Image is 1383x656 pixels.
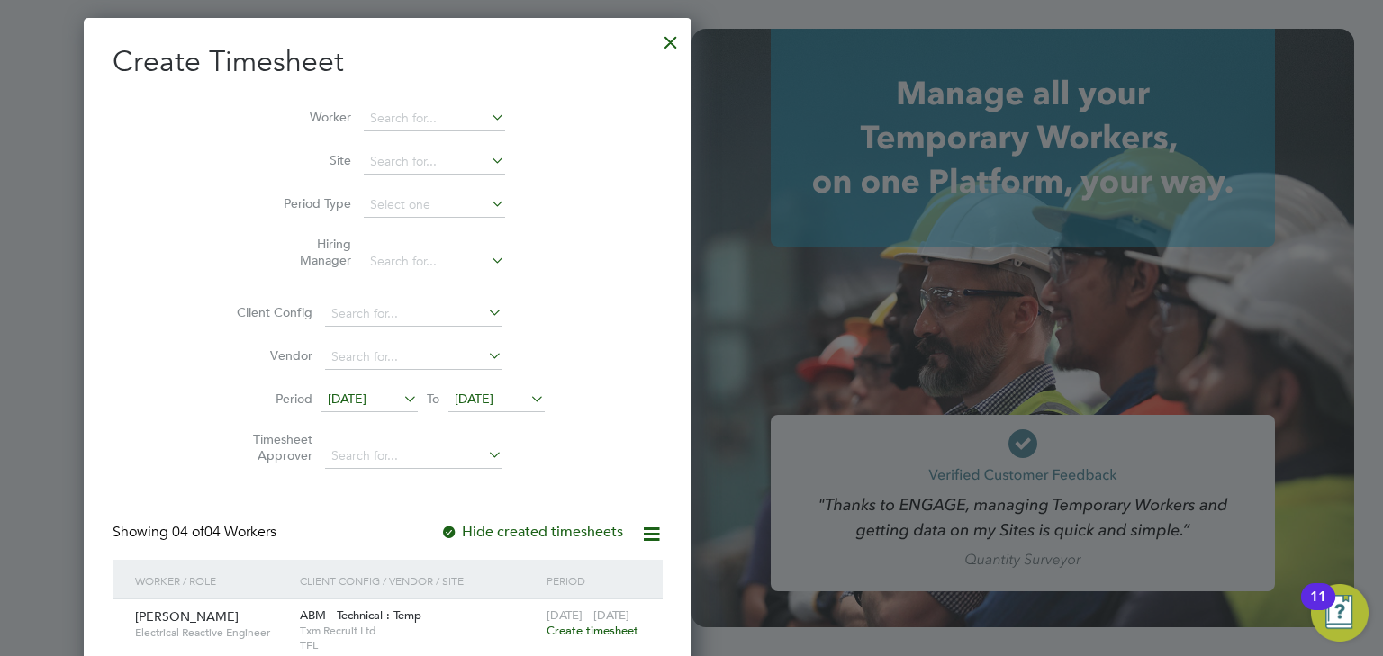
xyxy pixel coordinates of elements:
div: 11 [1310,597,1326,620]
label: Site [270,152,351,168]
span: [DATE] [328,391,366,407]
span: 04 Workers [172,523,276,541]
input: Search for... [364,249,505,274]
span: ABM - Technical : Temp [300,607,421,623]
span: Electrical Reactive Engineer [135,625,286,640]
input: Search for... [325,345,502,370]
div: Showing [113,523,280,542]
input: Search for... [325,444,502,469]
label: Client Config [231,304,312,320]
span: [PERSON_NAME] [135,608,239,625]
span: [DATE] [455,391,493,407]
span: Txm Recruit Ltd [300,624,538,638]
label: Period [231,391,312,407]
h2: Create Timesheet [113,43,663,81]
label: Hide created timesheets [440,523,623,541]
span: Create timesheet [547,623,638,638]
span: TFL [300,638,538,652]
label: Period Type [270,195,351,211]
span: [DATE] - [DATE] [547,607,629,623]
input: Search for... [325,301,502,327]
div: Worker / Role [131,560,295,601]
span: 04 of [172,523,204,541]
button: Open Resource Center, 11 new notifications [1311,584,1369,642]
div: Period [542,560,645,601]
input: Search for... [364,106,505,131]
div: Client Config / Vendor / Site [295,560,542,601]
input: Search for... [364,149,505,175]
span: To [421,387,445,410]
label: Hiring Manager [270,236,351,268]
label: Worker [270,109,351,125]
label: Vendor [231,347,312,364]
label: Timesheet Approver [231,431,312,463]
input: Select one [364,193,505,218]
